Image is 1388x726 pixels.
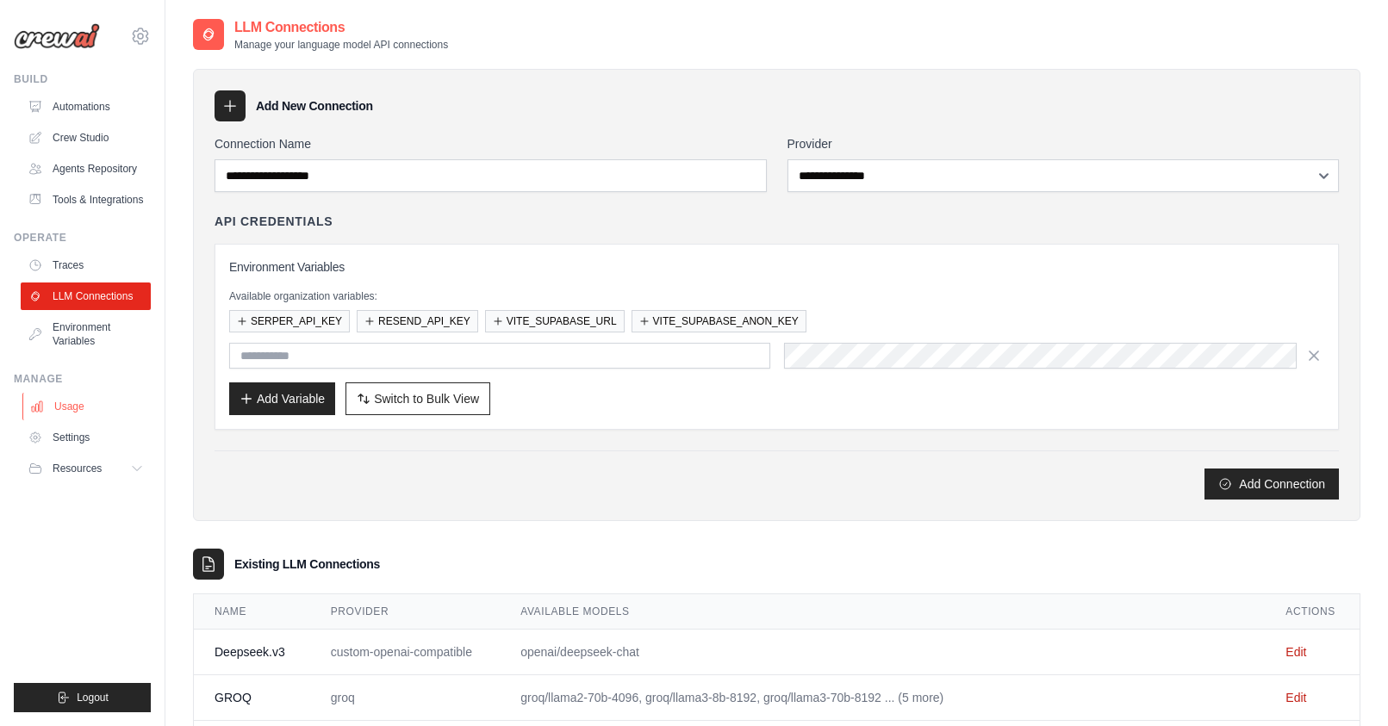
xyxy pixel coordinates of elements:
label: Connection Name [215,135,767,152]
th: Available Models [500,594,1265,630]
td: Deepseek.v3 [194,630,310,675]
a: Edit [1285,645,1306,659]
a: Agents Repository [21,155,151,183]
span: Switch to Bulk View [374,390,479,407]
button: VITE_SUPABASE_URL [485,310,625,332]
div: Operate [14,231,151,245]
button: Switch to Bulk View [345,382,490,415]
span: Resources [53,462,102,475]
div: Build [14,72,151,86]
a: Edit [1285,691,1306,704]
th: Provider [310,594,500,630]
a: Traces [21,251,151,279]
button: Resources [21,455,151,482]
th: Name [194,594,310,630]
button: RESEND_API_KEY [357,310,478,332]
h3: Existing LLM Connections [234,555,380,573]
h3: Environment Variables [229,258,1324,276]
button: Logout [14,683,151,712]
span: Logout [77,691,109,704]
h4: API Credentials [215,213,333,230]
th: Actions [1265,594,1360,630]
p: Available organization variables: [229,289,1324,303]
img: Logo [14,23,100,49]
button: VITE_SUPABASE_ANON_KEY [632,310,806,332]
h2: LLM Connections [234,17,448,38]
p: Manage your language model API connections [234,38,448,52]
a: Automations [21,93,151,121]
td: openai/deepseek-chat [500,630,1265,675]
td: groq [310,675,500,721]
td: GROQ [194,675,310,721]
td: custom-openai-compatible [310,630,500,675]
a: Crew Studio [21,124,151,152]
a: Usage [22,393,152,420]
div: Manage [14,372,151,386]
a: Tools & Integrations [21,186,151,214]
a: LLM Connections [21,282,151,310]
button: Add Connection [1204,468,1339,500]
label: Provider [787,135,1340,152]
button: Add Variable [229,382,335,415]
h3: Add New Connection [256,97,373,115]
td: groq/llama2-70b-4096, groq/llama3-8b-8192, groq/llama3-70b-8192 ... (5 more) [500,675,1265,721]
button: SERPER_API_KEY [229,310,350,332]
a: Environment Variables [21,313,151,355]
a: Settings [21,424,151,451]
